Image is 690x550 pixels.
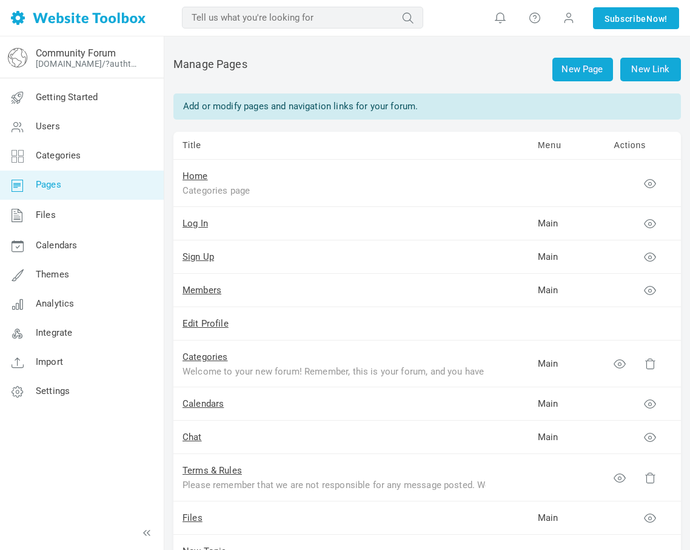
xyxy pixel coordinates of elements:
[36,150,81,161] span: Categories
[36,240,77,251] span: Calendars
[36,92,98,103] span: Getting Started
[552,58,613,81] a: New Page
[183,465,242,476] a: Terms & Rules
[183,351,228,362] a: Categories
[36,209,56,220] span: Files
[36,47,116,59] a: Community Forum
[529,273,605,307] td: Main
[36,179,61,190] span: Pages
[173,58,681,81] h2: Manage Pages
[183,398,224,409] a: Calendars
[529,387,605,421] td: Main
[605,132,681,160] td: Actions
[173,93,681,120] div: Add or modify pages and navigation links for your forum.
[529,240,605,273] td: Main
[183,251,214,262] a: Sign Up
[646,12,668,25] span: Now!
[183,285,221,296] a: Members
[36,269,69,280] span: Themes
[36,385,70,396] span: Settings
[36,327,72,338] span: Integrate
[529,501,605,534] td: Main
[183,183,486,197] div: Categories page
[36,298,74,309] span: Analytics
[183,512,203,523] a: Files
[183,364,486,378] div: Welcome to your new forum! Remember, this is your forum, and you have the freedom to change the t...
[529,132,605,160] td: Menu
[36,59,141,69] a: [DOMAIN_NAME]/?authtoken=95b6b43a9e03f944c855284fce35a091&rememberMe=1
[8,48,27,67] img: globe-icon.png
[183,218,208,229] a: Log In
[183,318,229,329] a: Edit Profile
[173,132,529,160] td: Title
[183,432,202,443] a: Chat
[620,58,681,81] a: New Link
[529,340,605,387] td: Main
[36,356,63,367] span: Import
[36,121,60,132] span: Users
[529,206,605,240] td: Main
[593,7,679,29] a: SubscribeNow!
[183,171,208,182] a: Home
[183,478,486,492] div: Please remember that we are not responsible for any message posted. We do not vouch for or warran...
[182,7,423,29] input: Tell us what you're looking for
[529,421,605,454] td: Main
